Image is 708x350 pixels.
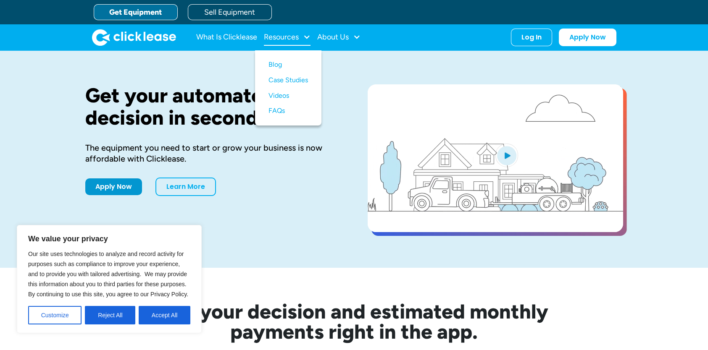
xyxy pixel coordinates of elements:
nav: Resources [255,50,321,125]
a: What Is Clicklease [196,29,257,46]
div: The equipment you need to start or grow your business is now affordable with Clicklease. [85,142,341,164]
a: Videos [268,88,308,104]
a: Learn More [155,178,216,196]
a: Blog [268,57,308,73]
a: open lightbox [368,84,623,232]
img: Blue play button logo on a light blue circular background [495,144,518,167]
div: Log In [521,33,542,42]
h1: Get your automated decision in seconds. [85,84,341,129]
a: Get Equipment [94,4,178,20]
div: We value your privacy [17,225,202,333]
a: Apply Now [85,178,142,195]
span: Our site uses technologies to analyze and record activity for purposes such as compliance to impr... [28,251,188,298]
div: About Us [317,29,361,46]
h2: See your decision and estimated monthly payments right in the app. [119,301,590,342]
button: Reject All [85,306,135,324]
img: Clicklease logo [92,29,176,46]
a: Case Studies [268,73,308,88]
p: We value your privacy [28,234,190,244]
a: FAQs [268,103,308,119]
button: Customize [28,306,82,324]
a: Sell Equipment [188,4,272,20]
a: Apply Now [559,29,616,46]
div: Resources [264,29,311,46]
a: home [92,29,176,46]
button: Accept All [139,306,190,324]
